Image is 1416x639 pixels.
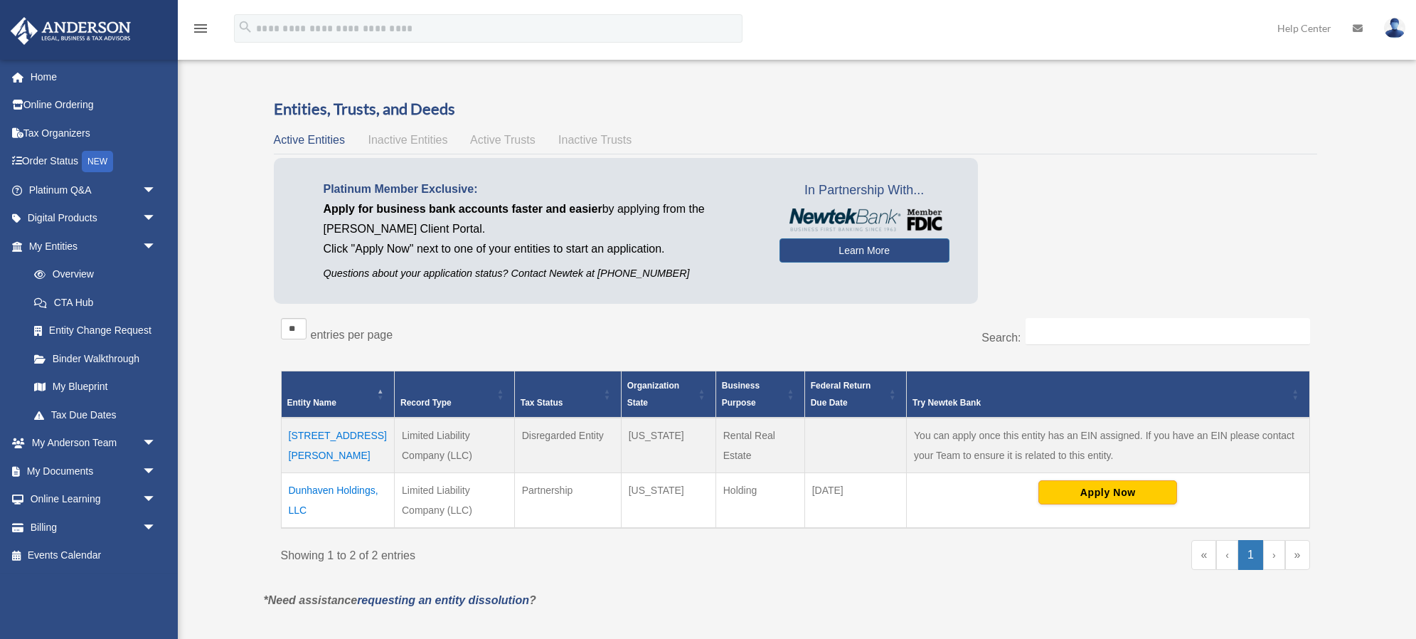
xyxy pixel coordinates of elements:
a: Billingarrow_drop_down [10,513,178,542]
a: Next [1263,540,1285,570]
span: arrow_drop_down [142,232,171,261]
span: arrow_drop_down [142,204,171,233]
span: arrow_drop_down [142,513,171,542]
a: Digital Productsarrow_drop_down [10,204,178,233]
th: Record Type: Activate to sort [394,371,514,418]
i: search [238,19,253,35]
span: Federal Return Due Date [811,381,871,408]
span: Apply for business bank accounts faster and easier [324,203,602,215]
span: Organization State [627,381,679,408]
a: Online Learningarrow_drop_down [10,485,178,514]
a: Last [1285,540,1310,570]
a: 1 [1238,540,1263,570]
img: Anderson Advisors Platinum Portal [6,17,135,45]
td: [US_STATE] [621,418,715,473]
a: My Anderson Teamarrow_drop_down [10,429,178,458]
div: NEW [82,151,113,172]
span: Record Type [400,398,452,408]
a: Learn More [779,238,949,263]
td: Holding [715,472,804,528]
img: User Pic [1384,18,1405,38]
span: arrow_drop_down [142,457,171,486]
td: [DATE] [804,472,906,528]
a: Previous [1216,540,1238,570]
span: Business Purpose [722,381,760,408]
span: In Partnership With... [779,179,949,202]
span: Tax Status [521,398,563,408]
a: requesting an entity dissolution [357,594,529,606]
span: Active Trusts [470,134,536,146]
label: Search: [981,332,1021,344]
a: Events Calendar [10,542,178,570]
h3: Entities, Trusts, and Deeds [274,98,1317,120]
a: Home [10,63,178,91]
a: CTA Hub [20,288,171,317]
a: Online Ordering [10,91,178,120]
button: Apply Now [1038,480,1177,505]
img: NewtekBankLogoSM.png [787,208,942,231]
p: by applying from the [PERSON_NAME] Client Portal. [324,199,758,239]
span: Entity Name [287,398,336,408]
a: Overview [20,260,164,289]
span: arrow_drop_down [142,485,171,514]
th: Federal Return Due Date: Activate to sort [804,371,906,418]
td: Rental Real Estate [715,418,804,473]
a: First [1191,540,1216,570]
a: Platinum Q&Aarrow_drop_down [10,176,178,204]
td: Disregarded Entity [514,418,621,473]
span: Inactive Trusts [558,134,632,146]
span: arrow_drop_down [142,429,171,458]
p: Platinum Member Exclusive: [324,179,758,199]
div: Try Newtek Bank [912,394,1287,411]
th: Organization State: Activate to sort [621,371,715,418]
a: menu [192,25,209,37]
i: menu [192,20,209,37]
p: Click "Apply Now" next to one of your entities to start an application. [324,239,758,259]
td: Partnership [514,472,621,528]
em: *Need assistance ? [264,594,536,606]
th: Entity Name: Activate to invert sorting [281,371,394,418]
th: Try Newtek Bank : Activate to sort [907,371,1309,418]
td: [US_STATE] [621,472,715,528]
td: [STREET_ADDRESS][PERSON_NAME] [281,418,394,473]
td: Dunhaven Holdings, LLC [281,472,394,528]
label: entries per page [311,329,393,341]
span: Inactive Entities [368,134,447,146]
a: My Blueprint [20,373,171,401]
th: Tax Status: Activate to sort [514,371,621,418]
td: Limited Liability Company (LLC) [394,418,514,473]
a: Tax Organizers [10,119,178,147]
a: Entity Change Request [20,317,171,345]
p: Questions about your application status? Contact Newtek at [PHONE_NUMBER] [324,265,758,282]
a: My Entitiesarrow_drop_down [10,232,171,260]
span: Active Entities [274,134,345,146]
td: You can apply once this entity has an EIN assigned. If you have an EIN please contact your Team t... [907,418,1309,473]
a: Tax Due Dates [20,401,171,429]
th: Business Purpose: Activate to sort [715,371,804,418]
td: Limited Liability Company (LLC) [394,472,514,528]
a: Binder Walkthrough [20,344,171,373]
a: Order StatusNEW [10,147,178,176]
div: Showing 1 to 2 of 2 entries [281,540,785,566]
a: My Documentsarrow_drop_down [10,457,178,485]
span: arrow_drop_down [142,176,171,205]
